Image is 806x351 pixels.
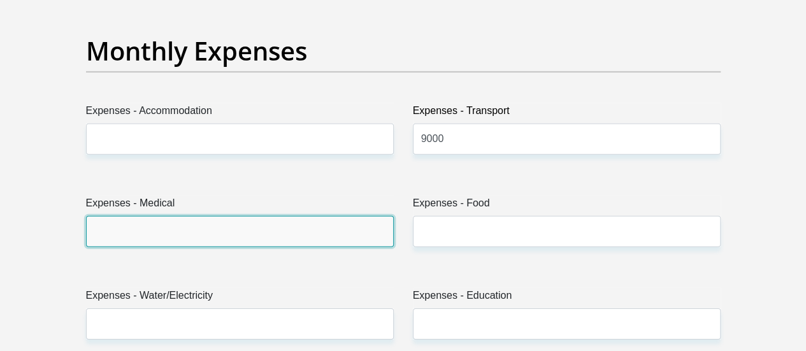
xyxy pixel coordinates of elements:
label: Expenses - Water/Electricity [86,288,394,308]
label: Expenses - Transport [413,103,721,124]
label: Expenses - Accommodation [86,103,394,124]
label: Expenses - Education [413,288,721,308]
label: Expenses - Medical [86,196,394,216]
input: Expenses - Medical [86,216,394,247]
input: Expenses - Education [413,308,721,340]
input: Expenses - Food [413,216,721,247]
h2: Monthly Expenses [86,36,721,66]
label: Expenses - Food [413,196,721,216]
input: Expenses - Water/Electricity [86,308,394,340]
input: Expenses - Transport [413,124,721,155]
input: Expenses - Accommodation [86,124,394,155]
